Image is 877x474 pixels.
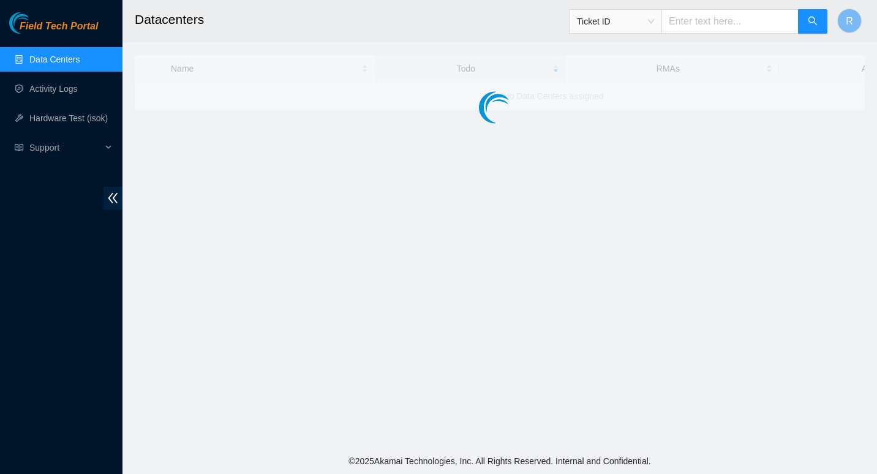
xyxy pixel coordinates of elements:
img: Akamai Technologies [9,12,62,34]
button: search [798,9,827,34]
a: Akamai TechnologiesField Tech Portal [9,22,98,38]
footer: © 2025 Akamai Technologies, Inc. All Rights Reserved. Internal and Confidential. [122,448,877,474]
a: Activity Logs [29,84,78,94]
span: search [808,16,818,28]
span: read [15,143,23,152]
input: Enter text here... [661,9,799,34]
a: Hardware Test (isok) [29,113,108,123]
a: Data Centers [29,55,80,64]
span: R [846,13,853,29]
span: double-left [104,187,122,209]
span: Field Tech Portal [20,21,98,32]
span: Ticket ID [577,12,654,31]
span: Support [29,135,102,160]
button: R [837,9,862,33]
